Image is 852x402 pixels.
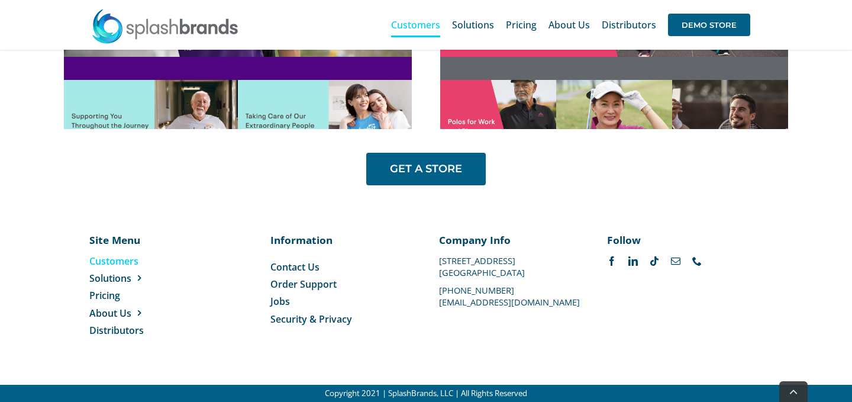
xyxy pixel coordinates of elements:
a: mail [671,256,680,266]
span: About Us [89,307,131,320]
a: tiktok [650,256,659,266]
span: Solutions [89,272,131,285]
p: Information [270,233,413,247]
span: Order Support [270,278,337,291]
span: Pricing [89,289,120,302]
nav: Menu [270,261,413,326]
span: Customers [89,255,138,268]
a: Distributors [602,6,656,44]
a: phone [692,256,702,266]
a: linkedin [628,256,638,266]
span: Customers [391,20,440,30]
span: Distributors [89,324,144,337]
span: Distributors [602,20,656,30]
span: Jobs [270,295,290,308]
a: Customers [391,6,440,44]
span: DEMO STORE [668,14,750,36]
span: Solutions [452,20,494,30]
span: Security & Privacy [270,313,352,326]
a: facebook [607,256,617,266]
span: GET A STORE [390,163,462,175]
img: SplashBrands.com Logo [91,8,239,44]
a: Pricing [89,289,180,302]
span: About Us [548,20,590,30]
a: About Us [89,307,180,320]
span: Pricing [506,20,537,30]
a: Jobs [270,295,413,308]
a: Security & Privacy [270,313,413,326]
a: Contact Us [270,261,413,274]
a: GET A STORE [366,153,486,185]
a: Solutions [89,272,180,285]
p: Company Info [439,233,582,247]
nav: Menu [89,255,180,337]
a: Distributors [89,324,180,337]
nav: Main Menu Sticky [391,6,750,44]
p: Follow [607,233,750,247]
a: Customers [89,255,180,268]
a: Pricing [506,6,537,44]
p: Site Menu [89,233,180,247]
a: DEMO STORE [668,6,750,44]
a: Order Support [270,278,413,291]
span: Contact Us [270,261,319,274]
